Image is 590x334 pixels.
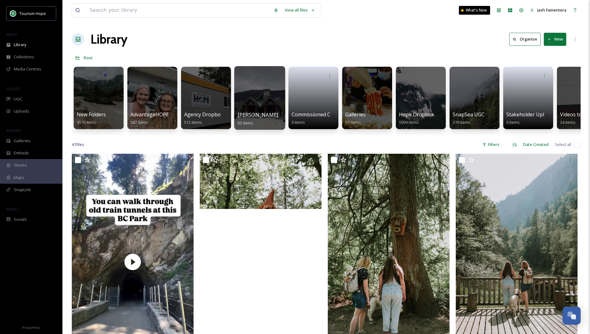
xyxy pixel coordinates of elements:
span: 5909 items [399,119,419,125]
a: SnapSea UGC370 items [453,112,484,125]
span: Commissioned Content [292,111,346,118]
span: UGC [14,96,22,102]
a: Root [84,54,93,61]
span: Galleries [14,138,31,144]
a: Stakeholder Uploads0 items [506,112,555,125]
a: Hope Dropbox5909 items [399,112,434,125]
span: 512 items [184,119,202,125]
a: Commissioned Content0 items [292,112,346,125]
span: Privacy Policy [22,326,40,330]
img: logo.png [10,10,16,17]
span: Root [84,55,93,61]
span: Select all [555,142,571,148]
a: What's New [459,6,490,15]
span: Hope Dropbox [399,111,434,118]
span: Collections [14,54,34,60]
span: 370 items [453,119,470,125]
span: Tourism Hope [19,11,46,16]
span: Socials [14,216,27,222]
span: SnapSea UGC [453,111,484,118]
span: Embeds [14,150,29,156]
span: 0 items [292,119,305,125]
span: 9570 items [77,119,97,125]
span: WIDGETS [6,128,21,133]
a: View all files [282,4,318,16]
a: New Folders9570 items [77,112,106,125]
span: Jash Famentera [537,7,566,13]
span: [PERSON_NAME] [238,111,278,118]
span: Maps [14,175,24,181]
div: Filters [479,138,503,151]
a: Privacy Policy [22,323,40,331]
input: Search your library [86,3,270,17]
span: AdvantageHOPE Image Bank [130,111,198,118]
span: Uploads [14,108,29,114]
span: SnapLink [14,187,31,193]
span: MEDIA [6,32,17,37]
span: Stories [14,162,27,168]
span: Agency Dropbox Assets [184,111,240,118]
a: Library [91,30,127,49]
span: Media Centres [14,66,41,72]
button: Open Chat [563,307,581,325]
span: 582 items [130,119,148,125]
a: [PERSON_NAME]63 items [238,112,278,126]
span: Galleries [345,111,366,118]
a: Jash Famentera [527,4,569,16]
span: 0 items [506,119,520,125]
span: Stakeholder Uploads [506,111,555,118]
a: Organise [509,33,544,46]
button: New [544,33,566,46]
span: 63 items [238,120,253,125]
span: New Folders [77,111,106,118]
span: 59 items [345,119,361,125]
a: Galleries59 items [345,112,366,125]
span: 24 items [560,119,576,125]
button: Organise [509,33,541,46]
span: COLLECT [6,86,20,91]
div: Date Created [520,138,552,151]
a: Agency Dropbox Assets512 items [184,112,240,125]
span: Library [14,42,26,48]
span: SOCIALS [6,207,19,211]
span: 41 file s [72,142,84,148]
a: AdvantageHOPE Image Bank582 items [130,112,198,125]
